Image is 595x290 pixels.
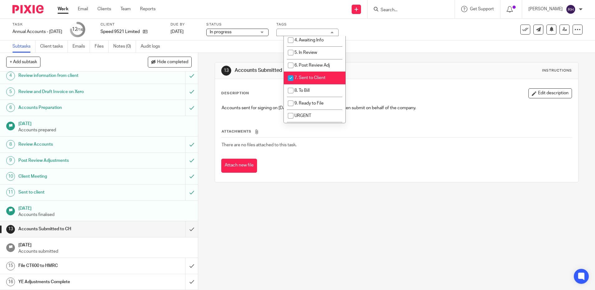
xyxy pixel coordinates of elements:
span: 5. In Review [294,50,317,55]
h1: Review Accounts [18,140,125,149]
h1: Sent to client [18,188,125,197]
p: Speed 9521 Limited [101,29,140,35]
a: Subtasks [12,40,35,53]
h1: Accounts Submitted to CH [18,224,125,234]
h1: File CT600 to HMRC [18,261,125,270]
span: URGENT [294,114,311,118]
label: Due by [171,22,199,27]
div: 15 [6,262,15,270]
span: Get Support [470,7,494,11]
h1: Accounts Preparation [18,103,125,112]
div: 16 [6,278,15,286]
span: 8. To Bill [294,88,310,93]
h1: Accounts Submitted to CH [235,67,410,74]
label: Client [101,22,163,27]
div: Annual Accounts - April 2025 [12,29,62,35]
h1: [DATE] [18,204,192,212]
input: Search [380,7,436,13]
div: 12 [72,26,83,33]
label: Status [206,22,269,27]
label: Tags [276,22,339,27]
div: 9 [6,156,15,165]
a: Team [120,6,131,12]
img: Pixie [12,5,44,13]
div: 6 [6,103,15,112]
a: Notes (0) [113,40,136,53]
a: Reports [140,6,156,12]
span: 7. Sent to Client [294,76,326,80]
small: /16 [77,28,83,31]
h1: Review information from client [18,71,125,80]
div: 13 [6,225,15,234]
h1: [DATE] [18,119,192,127]
p: Accounts finalised [18,212,192,218]
p: Accounts submitted [18,248,192,255]
a: Clients [97,6,111,12]
div: 13 [221,66,231,76]
span: 9. Ready to File [294,101,324,105]
label: Task [12,22,62,27]
div: 8 [6,140,15,149]
a: Work [58,6,68,12]
h1: YE Adjustments Complete [18,277,125,287]
span: Hide completed [157,60,188,65]
h1: Review and Draft Invoice on Xero [18,87,125,96]
a: Client tasks [40,40,68,53]
span: 6. Post Review Adj [294,63,330,68]
a: Files [95,40,109,53]
div: 5 [6,87,15,96]
button: Edit description [528,88,572,98]
div: Annual Accounts - [DATE] [12,29,62,35]
div: Instructions [542,68,572,73]
h1: Post Review Adjustments [18,156,125,165]
p: Accounts prepared [18,127,192,133]
div: 10 [6,172,15,181]
span: Attachments [222,130,251,133]
button: Attach new file [221,159,257,173]
span: There are no files attached to this task. [222,143,297,147]
h1: Client Meeting [18,172,125,181]
a: Audit logs [141,40,165,53]
a: Email [78,6,88,12]
span: 4. Awaiting Info [294,38,324,42]
p: Accounts sent for signing on [DATE]. [PERSON_NAME] return then submit on behalf of the company. [222,105,571,111]
div: 4 [6,72,15,80]
a: Emails [73,40,90,53]
span: In progress [210,30,232,34]
p: Description [221,91,249,96]
div: 11 [6,188,15,197]
button: + Add subtask [6,57,40,67]
span: [DATE] [171,30,184,34]
button: Hide completed [148,57,192,67]
p: [PERSON_NAME] [528,6,563,12]
img: svg%3E [566,4,576,14]
h1: [DATE] [18,241,192,248]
